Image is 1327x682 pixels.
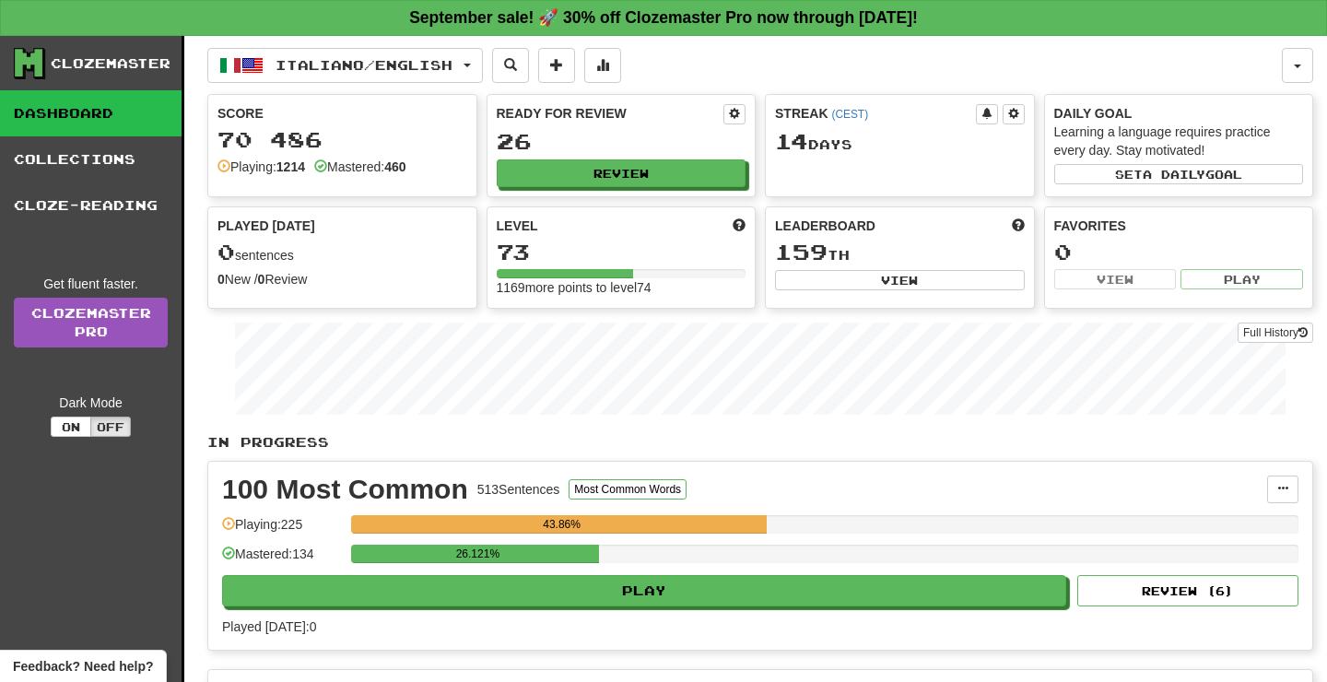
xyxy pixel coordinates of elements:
button: Off [90,417,131,437]
div: Favorites [1054,217,1304,235]
div: Playing: 225 [222,515,342,546]
button: Add sentence to collection [538,48,575,83]
div: Learning a language requires practice every day. Stay motivated! [1054,123,1304,159]
button: Play [222,575,1066,606]
span: a daily [1143,168,1205,181]
div: Clozemaster [51,54,170,73]
div: 43.86% [357,515,767,534]
strong: 0 [217,272,225,287]
div: 0 [1054,241,1304,264]
strong: September sale! 🚀 30% off Clozemaster Pro now through [DATE]! [409,8,918,27]
button: View [1054,269,1177,289]
div: 26 [497,130,746,153]
span: 159 [775,239,828,265]
span: Played [DATE] [217,217,315,235]
span: Open feedback widget [13,657,153,676]
div: Day s [775,130,1025,154]
div: th [775,241,1025,265]
div: Get fluent faster. [14,275,168,293]
div: Ready for Review [497,104,724,123]
div: 73 [497,241,746,264]
button: View [775,270,1025,290]
button: Italiano/English [207,48,483,83]
div: 70 486 [217,128,467,151]
button: On [51,417,91,437]
span: 14 [775,128,808,154]
strong: 460 [384,159,405,174]
div: Streak [775,104,976,123]
div: Daily Goal [1054,104,1304,123]
div: sentences [217,241,467,265]
strong: 1214 [276,159,305,174]
span: Played [DATE]: 0 [222,619,316,634]
div: 1169 more points to level 74 [497,278,746,297]
button: Play [1180,269,1303,289]
button: More stats [584,48,621,83]
div: Score [217,104,467,123]
div: 26.121% [357,545,598,563]
p: In Progress [207,433,1313,452]
span: Level [497,217,538,235]
div: 100 Most Common [222,476,468,503]
div: Mastered: [314,158,406,176]
strong: 0 [258,272,265,287]
span: Italiano / English [276,57,452,73]
a: (CEST) [831,108,868,121]
button: Full History [1238,323,1313,343]
a: ClozemasterPro [14,298,168,347]
div: Mastered: 134 [222,545,342,575]
span: This week in points, UTC [1012,217,1025,235]
div: Playing: [217,158,305,176]
div: New / Review [217,270,467,288]
span: Leaderboard [775,217,875,235]
span: Score more points to level up [733,217,746,235]
button: Search sentences [492,48,529,83]
span: 0 [217,239,235,265]
button: Review (6) [1077,575,1298,606]
button: Review [497,159,746,187]
div: Dark Mode [14,394,168,412]
div: 513 Sentences [477,480,560,499]
button: Seta dailygoal [1054,164,1304,184]
button: Most Common Words [569,479,687,500]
